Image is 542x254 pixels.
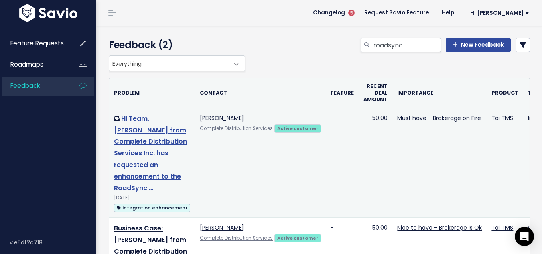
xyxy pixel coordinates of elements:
[114,203,190,213] a: integration enhancement
[10,81,40,90] span: Feedback
[109,78,195,108] th: Problem
[200,114,244,122] a: [PERSON_NAME]
[109,38,241,52] h4: Feedback (2)
[358,7,435,19] a: Request Savio Feature
[446,38,511,52] a: New Feedback
[397,224,482,232] a: Nice to have - Brokerage is Ok
[359,78,392,108] th: Recent deal amount
[10,232,96,253] div: v.e5df2c718
[348,10,355,16] span: 5
[2,34,67,53] a: Feature Requests
[487,78,523,108] th: Product
[10,60,43,69] span: Roadmaps
[491,224,513,232] a: Tai TMS
[17,4,79,22] img: logo-white.9d6f32f41409.svg
[274,234,321,242] a: Active customer
[397,114,481,122] a: Must have - Brokerage on Fire
[313,10,345,16] span: Changelog
[392,78,487,108] th: Importance
[2,55,67,74] a: Roadmaps
[277,125,319,132] strong: Active customer
[470,10,529,16] span: Hi [PERSON_NAME]
[200,125,273,132] a: Complete Distribution Services
[109,56,229,71] span: Everything
[2,77,67,95] a: Feedback
[109,55,245,71] span: Everything
[200,224,244,232] a: [PERSON_NAME]
[326,108,359,217] td: -
[200,235,273,241] a: Complete Distribution Services
[461,7,536,19] a: Hi [PERSON_NAME]
[114,114,187,193] a: Hi Team, [PERSON_NAME] from Complete Distribution Services Inc. has requested an enhancement to t...
[359,108,392,217] td: 50.00
[515,227,534,246] div: Open Intercom Messenger
[114,194,190,202] div: [DATE]
[435,7,461,19] a: Help
[326,78,359,108] th: Feature
[10,39,64,47] span: Feature Requests
[372,38,441,52] input: Search feedback...
[195,78,326,108] th: Contact
[274,124,321,132] a: Active customer
[114,204,190,212] span: integration enhancement
[277,235,319,241] strong: Active customer
[491,114,513,122] a: Tai TMS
